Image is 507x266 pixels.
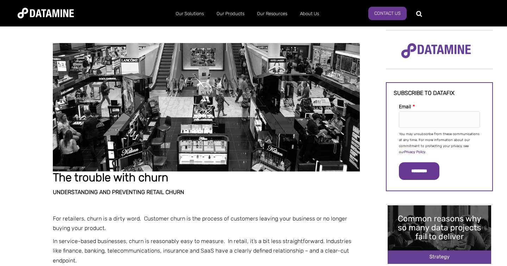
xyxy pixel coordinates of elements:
a: Contact us [368,7,407,20]
a: Our Products [210,5,251,23]
p: You may unsubscribe from these communications at any time. For more information about our commitm... [399,131,480,155]
img: Common reasons why so many data projects fail to deliver [388,205,491,264]
a: About Us [294,5,325,23]
span: In service-based businesses, churn is reasonably easy to measure. In retail, it’s a bit less stra... [53,238,351,264]
span: For retailers, churn is a dirty word. Customer churn is the process of customers leaving your bus... [53,215,347,231]
img: Datamine Logo No Strapline - Purple [396,38,476,63]
h3: Subscribe to datafix [394,90,485,96]
h1: The trouble with churn [53,171,360,184]
img: Datamine [18,8,74,18]
h3: Understanding and preventing retail churn [53,189,360,195]
a: Our Solutions [169,5,210,23]
a: Our Resources [251,5,294,23]
span: Email [399,104,411,110]
img: The trouble with churn [53,43,360,171]
a: Privacy Policy [404,150,425,154]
